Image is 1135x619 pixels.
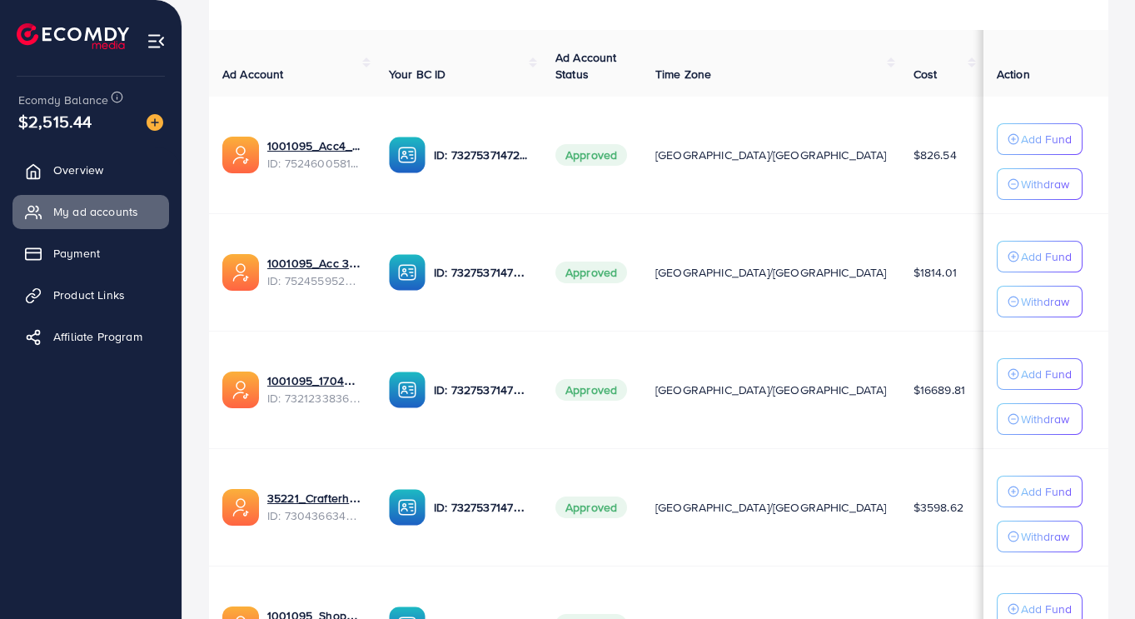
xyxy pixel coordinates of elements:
span: Ad Account Status [555,49,617,82]
a: 1001095_1704607619722 [267,372,362,389]
span: [GEOGRAPHIC_DATA]/[GEOGRAPHIC_DATA] [655,264,887,281]
span: Cost [913,66,938,82]
img: ic-ba-acc.ded83a64.svg [389,137,426,173]
span: [GEOGRAPHIC_DATA]/[GEOGRAPHIC_DATA] [655,147,887,163]
span: ID: 7524600581361696769 [267,155,362,172]
span: $16689.81 [913,382,965,398]
a: My ad accounts [12,195,169,228]
img: ic-ba-acc.ded83a64.svg [389,254,426,291]
p: ID: 7327537147282571265 [434,380,529,400]
button: Withdraw [997,521,1083,552]
a: 35221_Crafterhide ad_1700680330947 [267,490,362,507]
span: Payment [53,245,100,262]
button: Add Fund [997,476,1083,507]
div: <span class='underline'>1001095_Acc 3_1751948238983</span></br>7524559526306070535 [267,255,362,289]
span: Approved [555,262,627,283]
button: Add Fund [997,241,1083,272]
span: [GEOGRAPHIC_DATA]/[GEOGRAPHIC_DATA] [655,499,887,516]
img: ic-ba-acc.ded83a64.svg [389,489,426,526]
span: $2,515.44 [18,109,92,133]
img: image [147,114,163,131]
p: Withdraw [1021,292,1069,312]
span: Overview [53,162,103,178]
button: Add Fund [997,123,1083,155]
span: Product Links [53,287,125,303]
img: ic-ads-acc.e4c84228.svg [222,489,259,526]
p: Withdraw [1021,409,1069,429]
span: Approved [555,144,627,166]
a: Overview [12,153,169,187]
img: ic-ads-acc.e4c84228.svg [222,254,259,291]
span: Ecomdy Balance [18,92,108,108]
p: Add Fund [1021,364,1072,384]
img: ic-ads-acc.e4c84228.svg [222,372,259,408]
p: Add Fund [1021,599,1072,619]
span: Action [997,66,1030,82]
img: ic-ads-acc.e4c84228.svg [222,137,259,173]
span: [GEOGRAPHIC_DATA]/[GEOGRAPHIC_DATA] [655,382,887,398]
span: Ad Account [222,66,284,82]
a: Product Links [12,278,169,312]
p: Add Fund [1021,247,1072,267]
a: 1001095_Acc 3_1751948238983 [267,255,362,272]
div: <span class='underline'>35221_Crafterhide ad_1700680330947</span></br>7304366343393296385 [267,490,362,524]
iframe: Chat [1064,544,1123,607]
span: ID: 7304366343393296385 [267,507,362,524]
p: ID: 7327537147282571265 [434,145,529,165]
span: $1814.01 [913,264,957,281]
a: Payment [12,237,169,270]
span: Time Zone [655,66,711,82]
p: Withdraw [1021,174,1069,194]
span: Your BC ID [389,66,446,82]
a: 1001095_Acc4_1751957612300 [267,137,362,154]
p: ID: 7327537147282571265 [434,262,529,282]
span: ID: 7321233836078252033 [267,390,362,407]
button: Withdraw [997,286,1083,317]
span: My ad accounts [53,203,138,220]
button: Withdraw [997,168,1083,200]
span: Approved [555,497,627,518]
img: logo [17,23,129,49]
img: ic-ba-acc.ded83a64.svg [389,372,426,408]
button: Withdraw [997,403,1083,435]
p: ID: 7327537147282571265 [434,497,529,517]
a: Affiliate Program [12,320,169,353]
button: Add Fund [997,358,1083,390]
div: <span class='underline'>1001095_1704607619722</span></br>7321233836078252033 [267,372,362,407]
p: Add Fund [1021,482,1072,502]
span: ID: 7524559526306070535 [267,272,362,289]
img: menu [147,32,166,51]
span: $3598.62 [913,499,963,516]
span: Affiliate Program [53,328,142,345]
p: Withdraw [1021,527,1069,547]
div: <span class='underline'>1001095_Acc4_1751957612300</span></br>7524600581361696769 [267,137,362,172]
span: Approved [555,379,627,401]
p: Add Fund [1021,129,1072,149]
span: $826.54 [913,147,957,163]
